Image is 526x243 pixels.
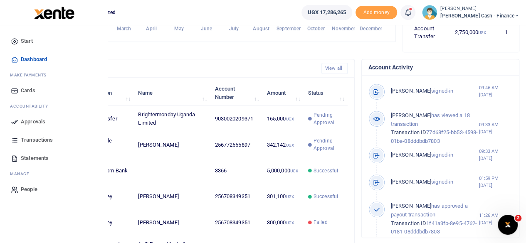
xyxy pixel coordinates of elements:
[391,129,426,135] span: Transaction ID
[314,218,328,226] span: Failed
[7,50,101,69] a: Dashboard
[314,167,338,174] span: Successful
[133,106,210,132] td: Brightermonday Uganda Limited
[286,194,294,199] small: UGX
[262,80,303,106] th: Amount: activate to sort column ascending
[174,26,183,32] tspan: May
[391,88,431,94] span: [PERSON_NAME]
[286,221,294,225] small: UGX
[391,203,431,209] span: [PERSON_NAME]
[21,37,33,45] span: Start
[479,84,512,98] small: 09:46 AM [DATE]
[21,86,35,95] span: Cards
[308,8,346,17] span: UGX 17,286,265
[7,81,101,100] a: Cards
[21,185,37,194] span: People
[391,151,479,160] p: signed-in
[7,149,101,167] a: Statements
[21,55,47,64] span: Dashboard
[332,26,356,32] tspan: November
[7,69,101,81] li: M
[360,26,383,32] tspan: December
[391,152,431,158] span: [PERSON_NAME]
[368,63,512,72] h4: Account Activity
[200,26,212,32] tspan: June
[491,20,512,45] td: 1
[301,5,352,20] a: UGX 17,286,265
[450,20,491,45] td: 2,750,000
[391,87,479,96] p: signed-in
[391,179,431,185] span: [PERSON_NAME]
[21,136,53,144] span: Transactions
[286,117,294,121] small: UGX
[422,5,519,20] a: profile-user [PERSON_NAME] [PERSON_NAME] Cash - Finance
[290,169,298,173] small: UGX
[146,26,157,32] tspan: April
[117,26,131,32] tspan: March
[133,132,210,158] td: [PERSON_NAME]
[298,5,356,20] li: Wallet ballance
[133,184,210,209] td: [PERSON_NAME]
[210,184,262,209] td: 256708349351
[7,131,101,149] a: Transactions
[422,5,437,20] img: profile-user
[229,26,238,32] tspan: July
[210,158,262,184] td: 3366
[314,193,338,200] span: Successful
[133,80,210,106] th: Name: activate to sort column ascending
[356,9,397,15] a: Add money
[262,210,303,236] td: 300,000
[262,158,303,184] td: 5,000,000
[34,7,74,19] img: logo-large
[391,220,426,226] span: Transaction ID
[7,100,101,113] li: Ac
[7,180,101,199] a: People
[14,72,47,78] span: ake Payments
[314,137,343,152] span: Pending Approval
[479,148,512,162] small: 09:33 AM [DATE]
[286,143,294,147] small: UGX
[304,80,348,106] th: Status: activate to sort column ascending
[277,26,301,32] tspan: September
[253,26,269,32] tspan: August
[16,103,48,109] span: countability
[262,184,303,209] td: 301,100
[440,12,519,20] span: [PERSON_NAME] Cash - Finance
[410,20,450,45] td: Account Transfer
[391,178,479,187] p: signed-in
[262,132,303,158] td: 342,142
[133,210,210,236] td: [PERSON_NAME]
[21,154,49,162] span: Statements
[39,64,315,73] h4: Recent Transactions
[307,26,326,32] tspan: October
[210,210,262,236] td: 256708349351
[498,215,518,235] iframe: Intercom live chat
[7,32,101,50] a: Start
[321,63,348,74] a: View all
[210,132,262,158] td: 256772555897
[33,9,74,15] a: logo-small logo-large logo-large
[515,215,521,221] span: 2
[356,6,397,20] span: Add money
[479,212,512,226] small: 11:26 AM [DATE]
[440,5,519,12] small: [PERSON_NAME]
[7,167,101,180] li: M
[479,121,512,135] small: 09:33 AM [DATE]
[391,202,479,236] p: has approved a payout transaction 1f41a3fb-8e95-4762-0181-08dddbdb7803
[391,112,431,118] span: [PERSON_NAME]
[478,30,486,35] small: UGX
[210,80,262,106] th: Account Number: activate to sort column ascending
[14,171,30,177] span: anage
[356,6,397,20] li: Toup your wallet
[479,175,512,189] small: 01:59 PM [DATE]
[314,111,343,126] span: Pending Approval
[391,111,479,146] p: has viewed a 18 transaction 77d68f25-bb53-4598-01ba-08dddbdb7803
[210,106,262,132] td: 9030020209371
[7,113,101,131] a: Approvals
[262,106,303,132] td: 165,000
[21,118,45,126] span: Approvals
